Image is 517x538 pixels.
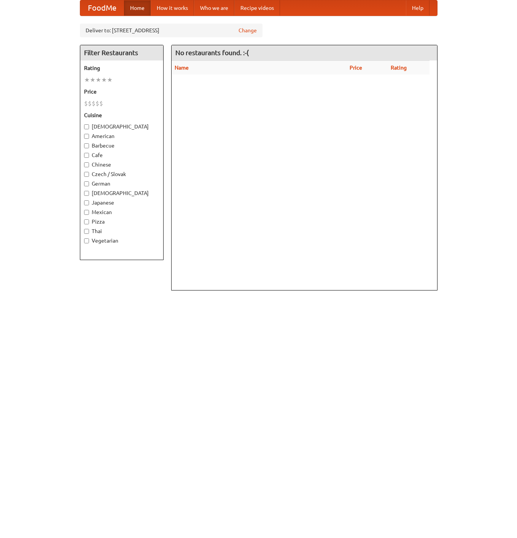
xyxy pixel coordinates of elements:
[84,76,90,84] li: ★
[124,0,151,16] a: Home
[151,0,194,16] a: How it works
[84,162,89,167] input: Chinese
[84,238,89,243] input: Vegetarian
[80,0,124,16] a: FoodMe
[84,227,159,235] label: Thai
[84,181,89,186] input: German
[175,65,189,71] a: Name
[84,111,159,119] h5: Cuisine
[92,99,95,108] li: $
[99,99,103,108] li: $
[95,76,101,84] li: ★
[84,151,159,159] label: Cafe
[84,170,159,178] label: Czech / Slovak
[84,132,159,140] label: American
[80,45,163,60] h4: Filter Restaurants
[84,189,159,197] label: [DEMOGRAPHIC_DATA]
[84,88,159,95] h5: Price
[234,0,280,16] a: Recipe videos
[80,24,262,37] div: Deliver to: [STREET_ADDRESS]
[350,65,362,71] a: Price
[88,99,92,108] li: $
[84,153,89,158] input: Cafe
[90,76,95,84] li: ★
[95,99,99,108] li: $
[84,99,88,108] li: $
[84,210,89,215] input: Mexican
[84,64,159,72] h5: Rating
[84,143,89,148] input: Barbecue
[84,191,89,196] input: [DEMOGRAPHIC_DATA]
[84,208,159,216] label: Mexican
[84,180,159,187] label: German
[84,142,159,149] label: Barbecue
[84,200,89,205] input: Japanese
[84,237,159,244] label: Vegetarian
[84,161,159,168] label: Chinese
[391,65,407,71] a: Rating
[84,134,89,139] input: American
[175,49,249,56] ng-pluralize: No restaurants found. :-(
[84,172,89,177] input: Czech / Slovak
[84,229,89,234] input: Thai
[84,219,89,224] input: Pizza
[406,0,430,16] a: Help
[84,218,159,225] label: Pizza
[101,76,107,84] li: ★
[194,0,234,16] a: Who we are
[239,27,257,34] a: Change
[84,123,159,130] label: [DEMOGRAPHIC_DATA]
[107,76,113,84] li: ★
[84,124,89,129] input: [DEMOGRAPHIC_DATA]
[84,199,159,206] label: Japanese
